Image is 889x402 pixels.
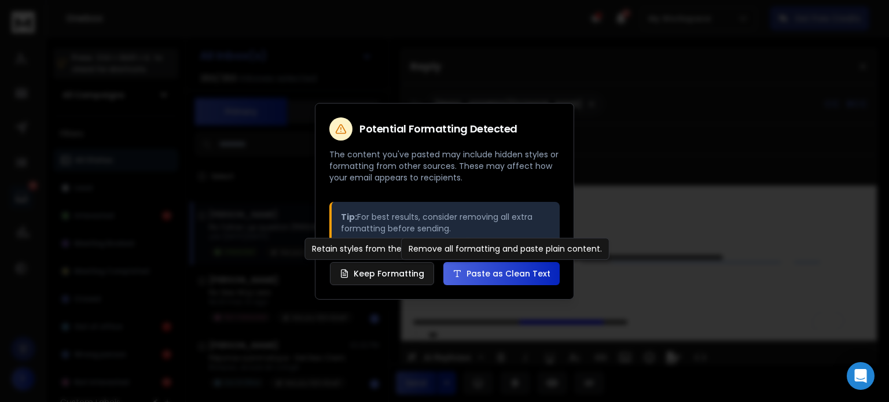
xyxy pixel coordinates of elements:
[304,238,472,260] div: Retain styles from the original source.
[401,238,609,260] div: Remove all formatting and paste plain content.
[847,362,875,390] div: Open Intercom Messenger
[341,211,550,234] p: For best results, consider removing all extra formatting before sending.
[443,262,560,285] button: Paste as Clean Text
[359,124,517,134] h2: Potential Formatting Detected
[329,149,560,183] p: The content you've pasted may include hidden styles or formatting from other sources. These may a...
[341,211,357,223] strong: Tip:
[330,262,434,285] button: Keep Formatting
